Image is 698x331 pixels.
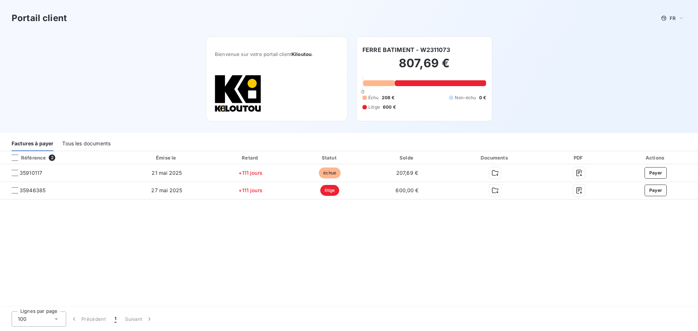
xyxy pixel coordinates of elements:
span: 2 [49,154,55,161]
div: Tous les documents [62,136,111,151]
span: Échu [368,94,379,101]
span: FR [670,15,675,21]
button: Payer [645,185,667,196]
h3: Portail client [12,12,67,25]
div: Documents [447,154,543,161]
button: Précédent [66,311,110,327]
button: Payer [645,167,667,179]
div: PDF [546,154,612,161]
h6: FERRE BATIMENT - W2311073 [362,45,450,54]
button: Suivant [121,311,157,327]
span: 1 [115,315,116,323]
span: 35946385 [20,187,45,194]
div: Solde [370,154,444,161]
span: 208 € [382,94,395,101]
span: 600,00 € [396,187,418,193]
span: Bienvenue sur votre portail client . [215,51,338,57]
span: 100 [18,315,27,323]
button: 1 [110,311,121,327]
div: Factures à payer [12,136,53,151]
span: 21 mai 2025 [152,170,182,176]
span: litige [320,185,339,196]
span: 0 [361,89,364,94]
div: Émise le [125,154,209,161]
span: +111 jours [238,170,262,176]
div: Actions [615,154,697,161]
img: Company logo [215,74,261,112]
span: 600 € [383,104,396,110]
h2: 807,69 € [362,56,486,78]
div: Statut [292,154,367,161]
span: Non-échu [455,94,476,101]
span: Litige [368,104,380,110]
span: 35910117 [20,169,42,177]
span: +111 jours [238,187,262,193]
div: Référence [6,154,46,161]
span: échue [319,167,341,178]
span: Kiloutou [292,51,312,57]
div: Retard [212,154,289,161]
span: 27 mai 2025 [151,187,182,193]
span: 207,69 € [396,170,418,176]
span: 0 € [479,94,486,101]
